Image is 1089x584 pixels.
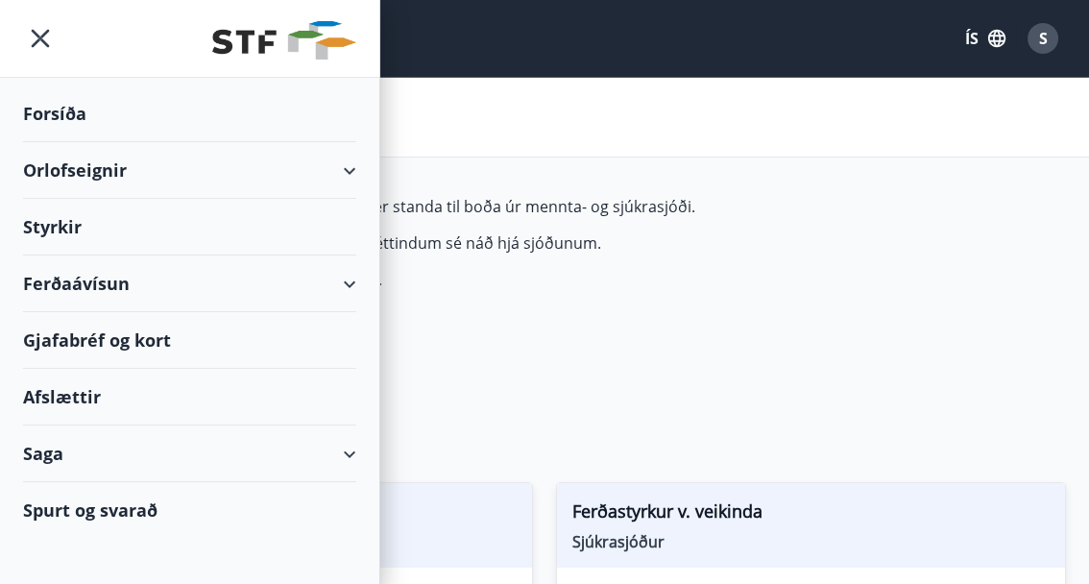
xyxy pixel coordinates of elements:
[23,232,930,254] p: Hámarksupphæð styrks miðast við að lágmarksréttindum sé náð hjá sjóðunum.
[23,21,58,56] button: menu
[23,85,356,142] div: Forsíða
[1020,15,1066,61] button: S
[23,482,356,538] div: Spurt og svarað
[23,312,356,369] div: Gjafabréf og kort
[1039,28,1048,49] span: S
[212,21,356,60] img: union_logo
[23,196,930,217] p: Hér fyrir neðan getur þú sótt um þá styrki sem þér standa til boða úr mennta- og sjúkrasjóði.
[572,499,1050,531] span: Ferðastyrkur v. veikinda
[23,269,930,290] p: Fyrir frekari upplýsingar má snúa sér til skrifstofu.
[23,142,356,199] div: Orlofseignir
[23,426,356,482] div: Saga
[572,531,1050,552] span: Sjúkrasjóður
[955,21,1016,56] button: ÍS
[23,255,356,312] div: Ferðaávísun
[23,199,356,255] div: Styrkir
[23,369,356,426] div: Afslættir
